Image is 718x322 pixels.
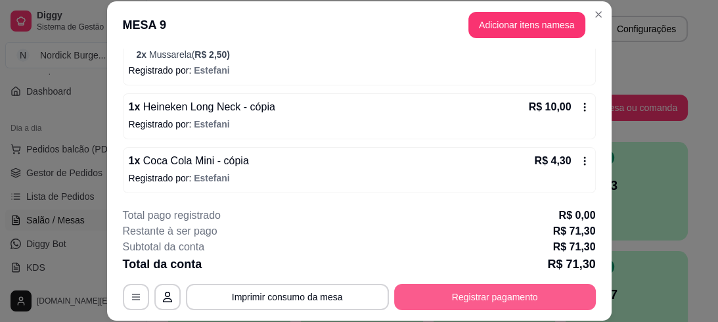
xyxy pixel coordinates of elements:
p: Subtotal da conta [123,239,205,255]
p: 1 x [129,153,249,169]
p: R$ 71,30 [547,255,595,273]
p: R$ 71,30 [553,223,596,239]
button: Imprimir consumo da mesa [186,284,389,310]
p: Registrado por: [129,64,590,77]
p: R$ 4,30 [534,153,571,169]
p: R$ 0,00 [558,208,595,223]
button: Close [588,4,609,25]
p: Registrado por: [129,118,590,131]
p: R$ 10,00 [529,99,572,115]
p: Total da conta [123,255,202,273]
span: Estefani [194,65,229,76]
span: Estefani [194,173,229,183]
p: 1 x [129,99,275,115]
p: Restante à ser pago [123,223,217,239]
p: R$ 71,30 [553,239,596,255]
p: Total pago registrado [123,208,221,223]
p: Mussarela ( [137,48,590,61]
button: Registrar pagamento [394,284,596,310]
button: Adicionar itens namesa [468,12,585,38]
span: 2 x [137,49,149,60]
header: MESA 9 [107,1,612,49]
span: R$ 2,50 ) [194,49,230,60]
p: Registrado por: [129,172,590,185]
span: Coca Cola Mini - cópia [140,155,248,166]
span: Heineken Long Neck - cópia [140,101,275,112]
span: Estefani [194,119,229,129]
